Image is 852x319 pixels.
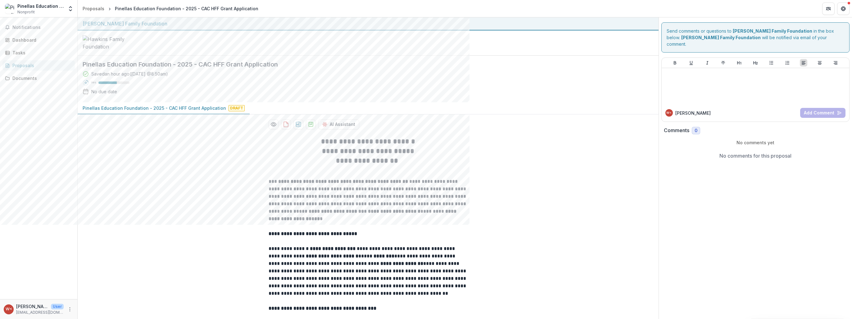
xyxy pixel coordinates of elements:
[17,3,64,9] div: Pinellas Education Foundation, Inc
[91,88,117,95] div: No due date
[12,25,72,30] span: Notifications
[12,49,70,56] div: Tasks
[12,62,70,69] div: Proposals
[115,5,258,12] div: Pinellas Education Foundation - 2025 - CAC HFF Grant Application
[695,128,697,133] span: 0
[2,60,75,71] a: Proposals
[16,303,48,310] p: [PERSON_NAME] <[EMAIL_ADDRESS][DOMAIN_NAME]> <[EMAIL_ADDRESS][DOMAIN_NAME]> <[EMAIL_ADDRESS][DOMA...
[664,127,689,133] h2: Comments
[719,152,791,159] p: No comments for this proposal
[66,2,75,15] button: Open entity switcher
[2,73,75,83] a: Documents
[306,119,316,129] button: download-proposal
[666,111,672,114] div: Wendy Chaves <chavesw@pcsb.org> <chavesw@pcsb.org> <chavesw@pcsb.org>
[704,59,711,67] button: Italicize
[832,59,839,67] button: Align Right
[91,71,168,77] div: Saved an hour ago ( [DATE] @ 8:50am )
[229,105,245,111] span: Draft
[837,2,850,15] button: Get Help
[281,119,291,129] button: download-proposal
[822,2,835,15] button: Partners
[51,304,64,309] p: User
[80,4,107,13] a: Proposals
[12,75,70,81] div: Documents
[91,81,96,85] p: 59 %
[800,59,807,67] button: Align Left
[671,59,679,67] button: Bold
[83,20,654,27] div: [PERSON_NAME] Family Foundation
[66,306,74,313] button: More
[318,119,359,129] button: AI Assistant
[719,59,727,67] button: Strike
[664,139,847,146] p: No comments yet
[5,4,15,14] img: Pinellas Education Foundation, Inc
[784,59,791,67] button: Ordered List
[752,59,759,67] button: Heading 2
[687,59,695,67] button: Underline
[80,4,261,13] nav: breadcrumb
[293,119,303,129] button: download-proposal
[2,22,75,32] button: Notifications
[681,35,761,40] strong: [PERSON_NAME] Family Foundation
[269,119,279,129] button: Preview b91a6623-9e71-4382-819a-a7e5e1ce36ad-0.pdf
[768,59,775,67] button: Bullet List
[800,108,845,118] button: Add Comment
[661,22,850,53] div: Send comments or questions to in the box below. will be notified via email of your comment.
[675,110,711,116] p: [PERSON_NAME]
[816,59,823,67] button: Align Center
[733,28,812,34] strong: [PERSON_NAME] Family Foundation
[2,35,75,45] a: Dashboard
[83,5,104,12] div: Proposals
[12,37,70,43] div: Dashboard
[83,35,145,50] img: Hawkins Family Foundation
[736,59,743,67] button: Heading 1
[16,310,64,315] p: [EMAIL_ADDRESS][DOMAIN_NAME]
[83,105,226,111] p: Pinellas Education Foundation - 2025 - CAC HFF Grant Application
[6,307,12,311] div: Wendy Chaves <chavesw@pcsb.org> <chavesw@pcsb.org> <chavesw@pcsb.org>
[2,48,75,58] a: Tasks
[83,61,644,68] h2: Pinellas Education Foundation - 2025 - CAC HFF Grant Application
[17,9,35,15] span: Nonprofit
